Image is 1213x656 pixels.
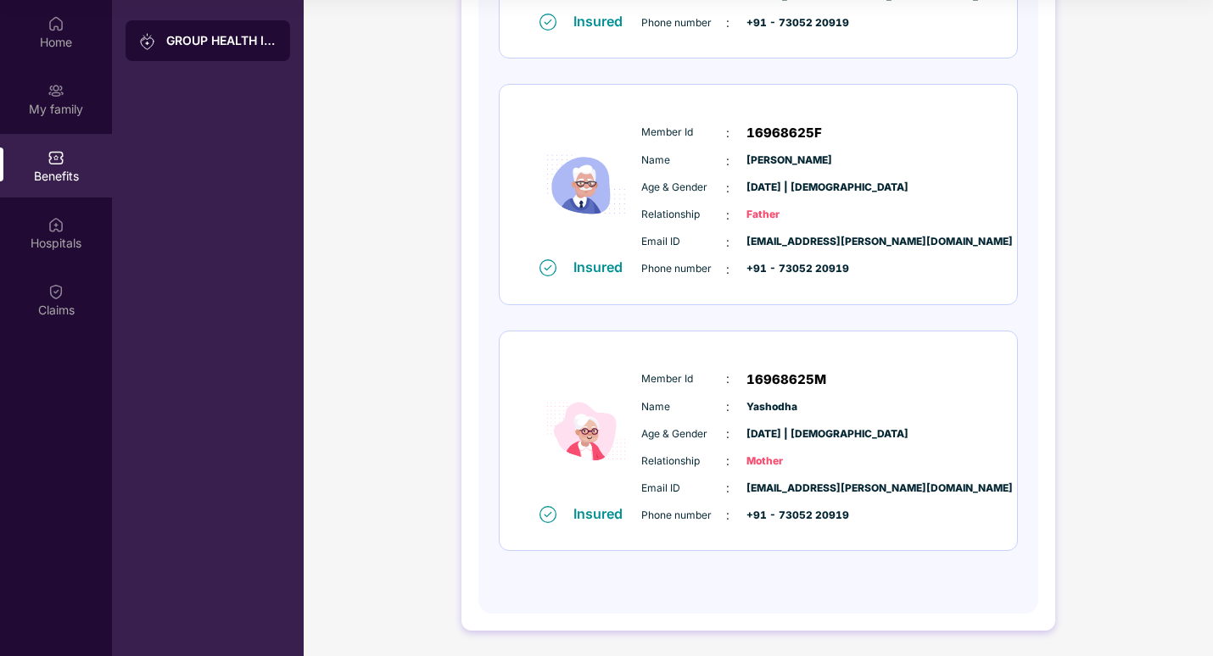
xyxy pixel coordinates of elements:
[641,371,726,387] span: Member Id
[746,15,831,31] span: +91 - 73052 20919
[726,179,729,197] span: :
[746,508,831,524] span: +91 - 73052 20919
[726,397,729,416] span: :
[726,479,729,498] span: :
[573,259,633,275] div: Insured
[726,206,729,225] span: :
[48,15,64,32] img: svg+xml;base64,PHN2ZyBpZD0iSG9tZSIgeG1sbnM9Imh0dHA6Ly93d3cudzMub3JnLzIwMDAvc3ZnIiB3aWR0aD0iMjAiIG...
[726,506,729,525] span: :
[746,207,831,223] span: Father
[641,481,726,497] span: Email ID
[166,32,277,49] div: GROUP HEALTH INSURANCE
[746,261,831,277] span: +91 - 73052 20919
[746,180,831,196] span: [DATE] | [DEMOGRAPHIC_DATA]
[48,149,64,166] img: svg+xml;base64,PHN2ZyBpZD0iQmVuZWZpdHMiIHhtbG5zPSJodHRwOi8vd3d3LnczLm9yZy8yMDAwL3N2ZyIgd2lkdGg9Ij...
[726,14,729,32] span: :
[48,283,64,300] img: svg+xml;base64,PHN2ZyBpZD0iQ2xhaW0iIHhtbG5zPSJodHRwOi8vd3d3LnczLm9yZy8yMDAwL3N2ZyIgd2lkdGg9IjIwIi...
[535,112,637,258] img: icon
[746,123,822,143] span: 16968625F
[726,260,729,279] span: :
[746,234,831,250] span: [EMAIL_ADDRESS][PERSON_NAME][DOMAIN_NAME]
[641,15,726,31] span: Phone number
[641,399,726,415] span: Name
[746,399,831,415] span: Yashodha
[726,452,729,470] span: :
[139,33,156,50] img: svg+xml;base64,PHN2ZyB3aWR0aD0iMjAiIGhlaWdodD0iMjAiIHZpZXdCb3g9IjAgMCAyMCAyMCIgZmlsbD0ibm9uZSIgeG...
[746,426,831,442] span: [DATE] | [DEMOGRAPHIC_DATA]
[641,153,726,169] span: Name
[641,125,726,141] span: Member Id
[726,124,729,142] span: :
[746,481,831,497] span: [EMAIL_ADDRESS][PERSON_NAME][DOMAIN_NAME]
[726,152,729,170] span: :
[535,359,637,504] img: icon
[641,207,726,223] span: Relationship
[539,506,556,523] img: svg+xml;base64,PHN2ZyB4bWxucz0iaHR0cDovL3d3dy53My5vcmcvMjAwMC9zdmciIHdpZHRoPSIxNiIgaGVpZ2h0PSIxNi...
[641,426,726,442] span: Age & Gender
[48,82,64,99] img: svg+xml;base64,PHN2ZyB3aWR0aD0iMjAiIGhlaWdodD0iMjAiIHZpZXdCb3g9IjAgMCAyMCAyMCIgZmlsbD0ibm9uZSIgeG...
[746,153,831,169] span: [PERSON_NAME]
[746,370,826,390] span: 16968625M
[641,453,726,470] span: Relationship
[539,14,556,31] img: svg+xml;base64,PHN2ZyB4bWxucz0iaHR0cDovL3d3dy53My5vcmcvMjAwMC9zdmciIHdpZHRoPSIxNiIgaGVpZ2h0PSIxNi...
[539,259,556,276] img: svg+xml;base64,PHN2ZyB4bWxucz0iaHR0cDovL3d3dy53My5vcmcvMjAwMC9zdmciIHdpZHRoPSIxNiIgaGVpZ2h0PSIxNi...
[641,261,726,277] span: Phone number
[641,508,726,524] span: Phone number
[726,425,729,443] span: :
[573,13,633,30] div: Insured
[573,505,633,522] div: Insured
[726,233,729,252] span: :
[48,216,64,233] img: svg+xml;base64,PHN2ZyBpZD0iSG9zcGl0YWxzIiB4bWxucz0iaHR0cDovL3d3dy53My5vcmcvMjAwMC9zdmciIHdpZHRoPS...
[641,180,726,196] span: Age & Gender
[746,453,831,470] span: Mother
[641,234,726,250] span: Email ID
[726,370,729,388] span: :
